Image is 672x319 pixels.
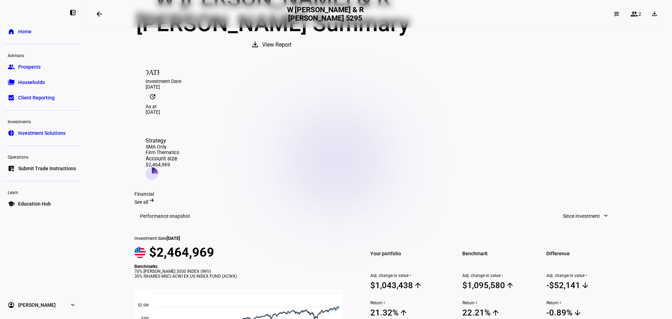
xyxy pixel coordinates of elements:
span: Adj. change in value [546,273,622,278]
mat-icon: group [630,10,638,18]
sup: 2 [475,300,477,305]
sup: 1 [584,273,587,278]
span: $1,095,580 [462,280,538,291]
div: Investment date [134,236,351,241]
mat-icon: arrow_upward [506,281,514,290]
div: Financial [134,191,622,197]
div: Operations [4,152,80,161]
div: Strategy [146,137,179,144]
div: [DATE] [146,109,610,115]
span: Your portfolio [370,249,446,258]
mat-icon: arrow_downward [581,281,589,290]
div: Firm Thematics [146,150,179,155]
span: Home [18,28,31,35]
a: folder_copyHouseholds [4,75,80,89]
h3: Performance snapshot [140,213,190,219]
div: [DATE] [146,84,610,90]
span: Return [370,300,446,305]
a: groupProspects [4,60,80,74]
span: Benchmark [462,249,538,258]
eth-mat-symbol: bid_landscape [8,94,15,101]
mat-icon: dashboard_customize [614,11,619,17]
mat-icon: arrow_upward [399,308,408,317]
div: Investment Date [146,78,610,84]
text: $2.5M [138,303,149,307]
span: -$52,141 [546,280,622,291]
span: Submit Trade Instructions [18,165,76,172]
mat-icon: expand_more [602,212,609,219]
span: Return [462,300,538,305]
span: Since Investment [563,209,600,223]
span: 2 [638,11,641,17]
eth-mat-symbol: home [8,28,15,35]
span: View Report [262,36,292,53]
span: Education Hub [18,200,51,207]
a: homeHome [4,25,80,39]
eth-mat-symbol: school [8,200,15,207]
mat-icon: download [651,10,658,17]
span: $2,464,969 [149,245,214,260]
span: Adj. change in value [370,273,446,278]
span: See all [134,199,148,205]
span: Difference [546,249,622,258]
eth-mat-symbol: expand_more [69,301,76,308]
sup: 1 [408,273,411,278]
mat-icon: arrow_downward [573,308,582,317]
span: -0.89% [546,307,622,318]
div: $2,464,969 [146,162,179,167]
a: pie_chartInvestment Solutions [4,126,80,140]
sup: 2 [383,300,385,305]
mat-icon: arrow_right_alt [148,197,155,204]
mat-icon: arrow_backwards [95,10,104,18]
h2: W [PERSON_NAME] & R [PERSON_NAME] 5295 [283,6,367,22]
div: 70% [PERSON_NAME] 3000 INDEX (IWV) [134,269,351,274]
div: Advisors [4,50,80,60]
div: As at [146,104,610,109]
eth-mat-symbol: list_alt_add [8,165,15,172]
div: Account size [146,155,179,162]
div: Benchmarks [134,264,351,269]
div: Investments [4,116,80,126]
div: $1,043,438 [370,280,413,290]
span: Client Reporting [18,94,55,101]
eth-mat-symbol: group [8,63,15,70]
div: Learn [4,187,80,197]
eth-mat-symbol: account_circle [8,301,15,308]
mat-icon: download [251,40,259,49]
mat-icon: arrow_upward [414,281,422,290]
span: Return [546,300,622,305]
eth-mat-symbol: folder_copy [8,79,15,86]
eth-mat-symbol: pie_chart [8,130,15,137]
span: Households [18,79,45,86]
span: 21.32% [370,307,446,318]
div: 30% ISHARES MSCI ACWI EX US INDEX FUND (ACWX) [134,274,351,279]
mat-icon: update [146,90,160,104]
div: SMA Only [146,144,179,150]
span: Prospects [18,63,41,70]
span: 22.21% [462,307,538,318]
eth-mat-symbol: left_panel_close [69,9,76,16]
sup: 1 [500,273,503,278]
span: Investment Solutions [18,130,65,137]
span: [PERSON_NAME] [18,301,56,308]
span: Adj. change in value [462,273,538,278]
mat-icon: arrow_upward [491,308,500,317]
mat-icon: [DATE] [146,64,160,78]
a: bid_landscapeClient Reporting [4,91,80,105]
span: [DATE] [167,236,180,241]
button: View Report [244,36,301,53]
sup: 2 [559,300,561,305]
button: Since Investment [556,209,616,223]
